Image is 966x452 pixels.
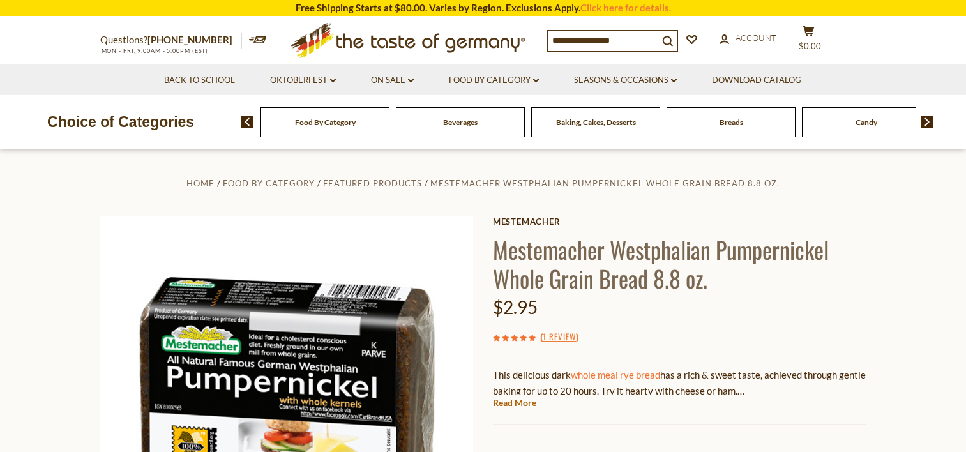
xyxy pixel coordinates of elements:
a: On Sale [371,73,414,87]
a: Back to School [164,73,235,87]
a: Featured Products [323,178,422,188]
img: previous arrow [241,116,253,128]
a: Candy [856,117,877,127]
p: Questions? [100,32,242,49]
span: MON - FRI, 9:00AM - 5:00PM (EST) [100,47,209,54]
button: $0.00 [790,25,828,57]
a: Beverages [443,117,478,127]
a: whole meal rye bread [571,369,660,380]
span: $2.95 [493,296,538,318]
a: Food By Category [295,117,356,127]
span: Account [736,33,776,43]
a: Food By Category [223,178,315,188]
a: Read More [493,396,536,409]
a: Click here for details. [580,2,671,13]
a: Mestemacher [493,216,866,227]
a: Download Catalog [712,73,801,87]
a: 1 Review [543,330,576,344]
a: Seasons & Occasions [574,73,677,87]
a: Oktoberfest [270,73,336,87]
a: Breads [720,117,743,127]
span: ( ) [540,330,578,343]
a: Home [186,178,215,188]
a: Account [720,31,776,45]
a: Baking, Cakes, Desserts [556,117,636,127]
a: [PHONE_NUMBER] [147,34,232,45]
a: Food By Category [449,73,539,87]
img: next arrow [921,116,933,128]
p: This delicious dark has a rich & sweet taste, achieved through gentle baking for up to 20 hours. ... [493,367,866,399]
a: Mestemacher Westphalian Pumpernickel Whole Grain Bread 8.8 oz. [430,178,780,188]
span: $0.00 [799,41,821,51]
h1: Mestemacher Westphalian Pumpernickel Whole Grain Bread 8.8 oz. [493,235,866,292]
